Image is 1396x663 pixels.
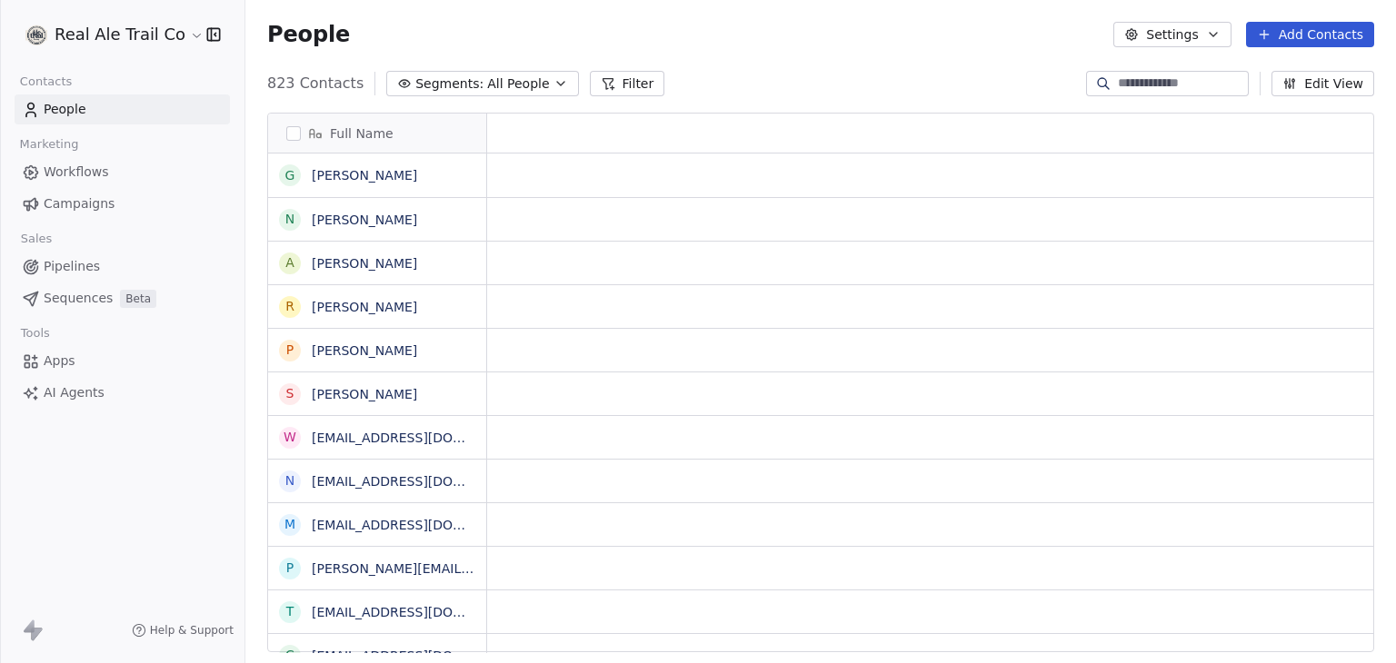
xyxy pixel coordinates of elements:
[312,387,417,401] a: [PERSON_NAME]
[312,561,745,576] a: [PERSON_NAME][EMAIL_ADDRESS][PERSON_NAME][DOMAIN_NAME]
[1246,22,1374,47] button: Add Contacts
[312,300,417,314] a: [PERSON_NAME]
[267,21,350,48] span: People
[44,100,86,119] span: People
[284,428,296,447] div: w
[285,166,295,185] div: G
[312,648,534,663] a: [EMAIL_ADDRESS][DOMAIN_NAME]
[487,153,1375,653] div: grid
[286,384,294,403] div: S
[312,213,417,227] a: [PERSON_NAME]
[312,474,534,489] a: [EMAIL_ADDRESS][DOMAIN_NAME]
[285,253,294,272] div: A
[44,289,113,308] span: Sequences
[15,346,230,376] a: Apps
[44,194,115,213] span: Campaigns
[15,283,230,313] a: SequencesBeta
[286,559,294,578] div: p
[150,623,234,638] span: Help & Support
[44,163,109,182] span: Workflows
[286,602,294,621] div: t
[22,19,194,50] button: Real Ale Trail Co
[132,623,234,638] a: Help & Support
[13,320,57,347] span: Tools
[267,73,364,94] span: 823 Contacts
[312,605,534,619] a: [EMAIL_ADDRESS][DOMAIN_NAME]
[12,68,80,95] span: Contacts
[312,343,417,358] a: [PERSON_NAME]
[286,341,294,360] div: P
[15,189,230,219] a: Campaigns
[590,71,665,96] button: Filter
[312,168,417,183] a: [PERSON_NAME]
[330,124,394,143] span: Full Name
[285,297,294,316] div: R
[268,153,487,653] div: grid
[285,210,294,229] div: N
[15,378,230,408] a: AI Agents
[312,518,534,532] a: [EMAIL_ADDRESS][DOMAIN_NAME]
[44,351,75,371] span: Apps
[415,74,484,94] span: Segments:
[1113,22,1231,47] button: Settings
[268,114,486,153] div: Full Name
[15,157,230,187] a: Workflows
[12,131,86,158] span: Marketing
[284,515,295,534] div: m
[1271,71,1374,96] button: Edit View
[55,23,185,46] span: Real Ale Trail Co
[15,94,230,124] a: People
[120,290,156,308] span: Beta
[44,383,105,402] span: AI Agents
[312,256,417,271] a: [PERSON_NAME]
[25,24,47,45] img: realaletrail-logo.png
[285,471,294,490] div: n
[312,430,534,445] a: [EMAIL_ADDRESS][DOMAIN_NAME]
[44,257,100,276] span: Pipelines
[15,252,230,282] a: Pipelines
[487,74,549,94] span: All People
[13,225,60,252] span: Sales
